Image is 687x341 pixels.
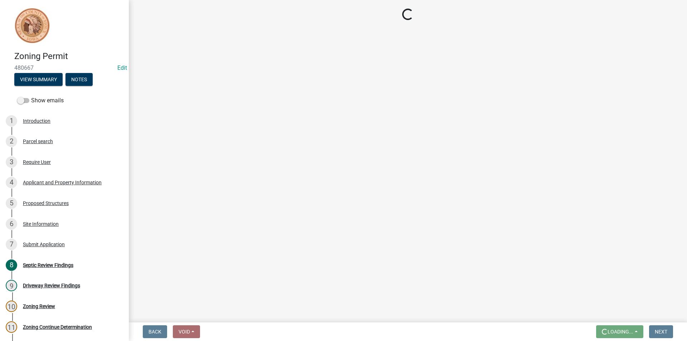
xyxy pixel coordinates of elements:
[23,325,92,330] div: Zoning Continue Determination
[14,64,114,71] span: 480667
[6,301,17,312] div: 10
[23,221,59,226] div: Site Information
[23,283,80,288] div: Driveway Review Findings
[65,73,93,86] button: Notes
[608,329,633,335] span: Loading...
[23,242,65,247] div: Submit Application
[23,139,53,144] div: Parcel search
[6,156,17,168] div: 3
[23,263,73,268] div: Septic Review Findings
[23,201,69,206] div: Proposed Structures
[179,329,190,335] span: Void
[6,198,17,209] div: 5
[14,77,63,83] wm-modal-confirm: Summary
[14,73,63,86] button: View Summary
[117,64,127,71] a: Edit
[6,218,17,230] div: 6
[14,51,123,62] h4: Zoning Permit
[117,64,127,71] wm-modal-confirm: Edit Application Number
[6,136,17,147] div: 2
[6,239,17,250] div: 7
[649,325,673,338] button: Next
[23,118,50,123] div: Introduction
[6,259,17,271] div: 8
[143,325,167,338] button: Back
[173,325,200,338] button: Void
[6,115,17,127] div: 1
[6,280,17,291] div: 9
[14,8,50,44] img: Sioux County, Iowa
[148,329,161,335] span: Back
[23,304,55,309] div: Zoning Review
[23,180,102,185] div: Applicant and Property Information
[17,96,64,105] label: Show emails
[23,160,51,165] div: Require User
[596,325,643,338] button: Loading...
[65,77,93,83] wm-modal-confirm: Notes
[6,177,17,188] div: 4
[6,321,17,333] div: 11
[655,329,667,335] span: Next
